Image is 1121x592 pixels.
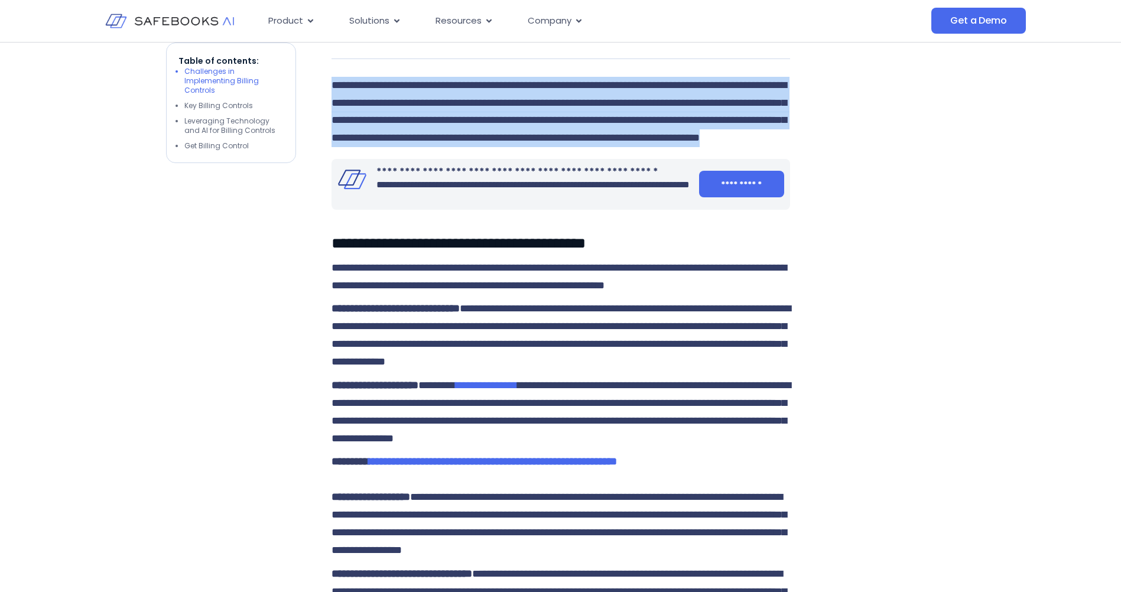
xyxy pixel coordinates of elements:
[931,8,1025,34] a: Get a Demo
[184,141,284,151] li: Get Billing Control
[178,55,284,67] p: Table of contents:
[349,14,389,28] span: Solutions
[184,67,284,95] li: Challenges in Implementing Billing Controls
[268,14,303,28] span: Product
[259,9,813,32] div: Menu Toggle
[436,14,482,28] span: Resources
[950,15,1006,27] span: Get a Demo
[528,14,571,28] span: Company
[184,116,284,135] li: Leveraging Technology and AI for Billing Controls
[259,9,813,32] nav: Menu
[184,101,284,110] li: Key Billing Controls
